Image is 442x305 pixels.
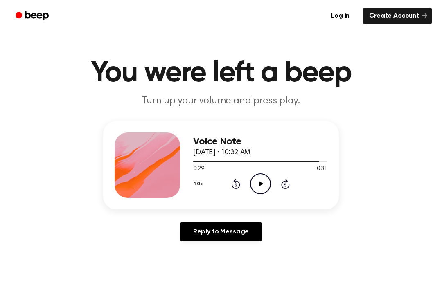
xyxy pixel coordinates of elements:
[363,9,432,24] a: Create Account
[193,177,205,191] button: 1.0x
[193,137,327,148] h3: Voice Note
[10,9,56,25] a: Beep
[193,149,250,157] span: [DATE] · 10:32 AM
[323,7,358,26] a: Log in
[180,223,262,242] a: Reply to Message
[11,59,431,88] h1: You were left a beep
[317,165,327,174] span: 0:31
[193,165,204,174] span: 0:29
[64,95,378,108] p: Turn up your volume and press play.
